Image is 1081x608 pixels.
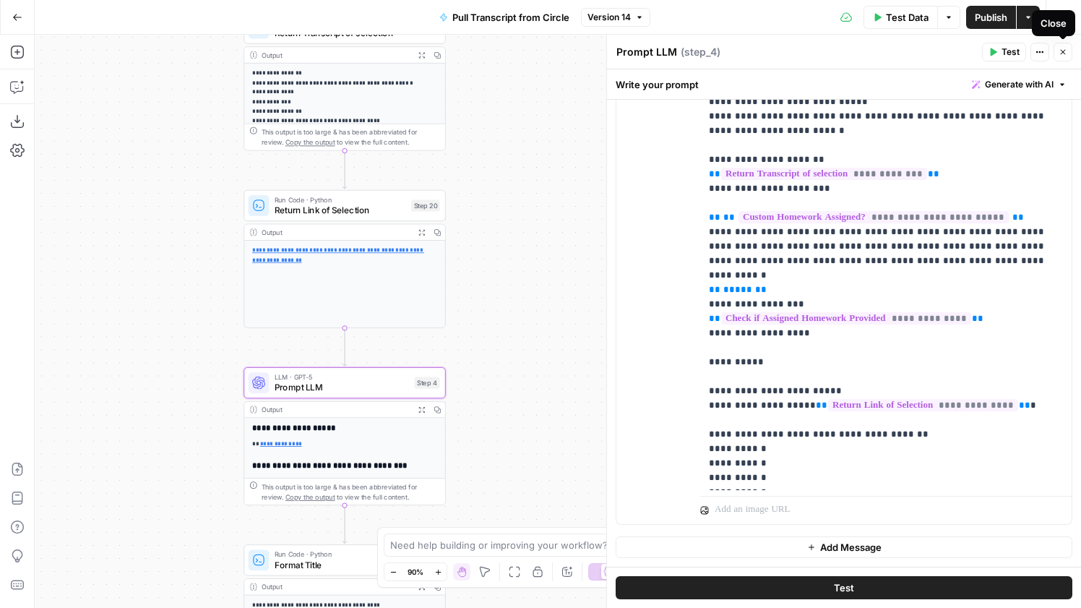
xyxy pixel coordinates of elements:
span: Copy the output [285,138,335,146]
button: Version 14 [581,8,650,27]
button: Generate with AI [966,75,1072,94]
span: Publish [975,10,1007,25]
span: Prompt LLM [275,381,410,394]
button: Publish [966,6,1016,29]
span: Return Link of Selection [275,204,406,217]
div: Output [262,404,410,414]
span: 90% [408,566,423,578]
span: Add Message [820,540,882,555]
span: Version 14 [587,11,631,24]
span: Run Code · Python [275,549,409,559]
g: Edge from step_4 to step_11 [343,505,346,543]
div: Write your prompt [607,69,1081,99]
textarea: Prompt LLM [616,45,677,59]
div: This output is too large & has been abbreviated for review. to view the full content. [262,481,440,502]
div: Output [262,227,410,237]
span: Pull Transcript from Circle [452,10,569,25]
span: Format Title [275,558,409,571]
g: Edge from step_20 to step_4 [343,328,346,366]
button: Pull Transcript from Circle [431,6,578,29]
button: Test Data [863,6,937,29]
span: Run Code · Python [275,194,406,205]
span: Test [834,581,854,595]
span: Test Data [886,10,929,25]
div: Step 20 [411,200,440,211]
g: Edge from step_9 to step_20 [343,151,346,189]
span: Copy the output [285,493,335,501]
div: Output [262,582,410,592]
span: Test [1002,46,1020,59]
button: Add Message [616,536,1072,558]
div: Step 4 [415,377,440,388]
span: ( step_4 ) [681,45,720,59]
span: LLM · GPT-5 [275,372,410,382]
div: Output [262,50,410,60]
div: This output is too large & has been abbreviated for review. to view the full content. [262,127,440,147]
button: Test [616,576,1072,599]
button: Test [982,43,1026,61]
span: Generate with AI [985,78,1054,91]
span: Return Transcript of selection [275,26,410,39]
